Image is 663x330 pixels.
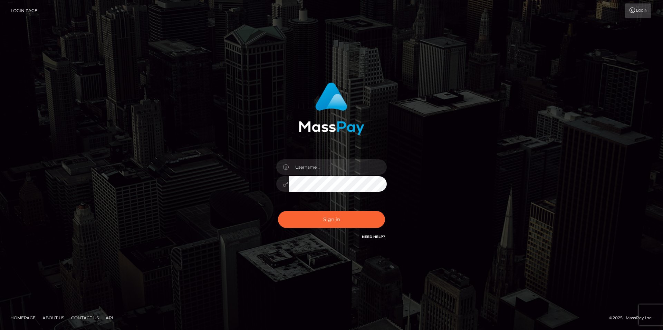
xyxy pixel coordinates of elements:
[68,312,102,323] a: Contact Us
[289,159,387,175] input: Username...
[299,82,364,135] img: MassPay Login
[625,3,651,18] a: Login
[11,3,37,18] a: Login Page
[103,312,116,323] a: API
[40,312,67,323] a: About Us
[278,211,385,228] button: Sign in
[362,234,385,239] a: Need Help?
[8,312,38,323] a: Homepage
[609,314,658,322] div: © 2025 , MassPay Inc.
